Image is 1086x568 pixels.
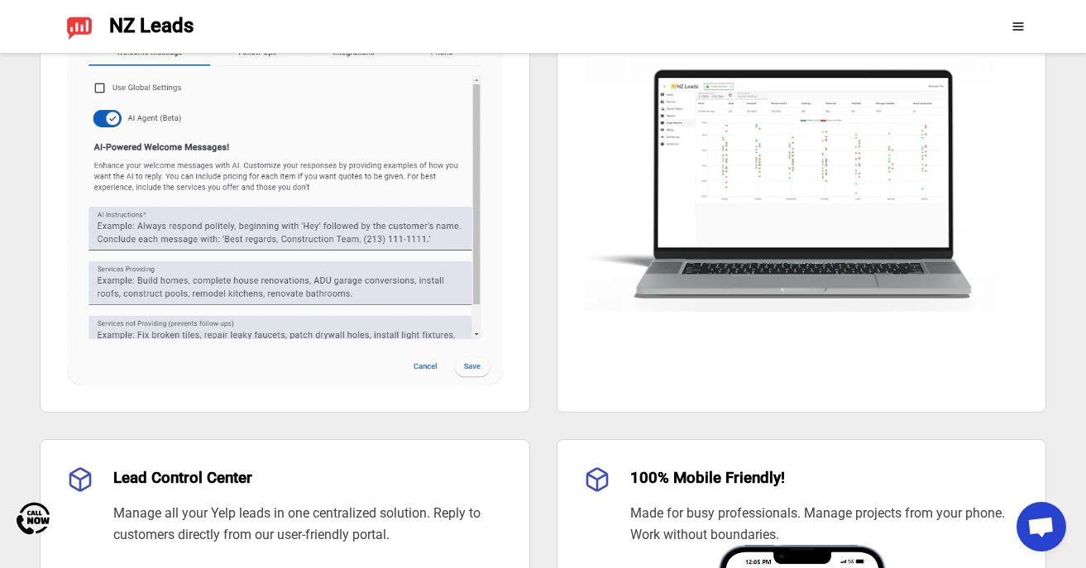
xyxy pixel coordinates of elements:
a: Open chat [1017,502,1066,551]
h3: 100% Mobile Friendly! [630,466,1020,489]
img: NZ Leads logo [66,13,93,40]
img: Performance Dashboard - Overview & Analysis [584,17,1020,311]
iframe: Sign in with Google Button [947,8,1000,45]
p: Made for busy professionals. Manage projects from your phone. Work without boundaries. [630,503,1020,545]
span: NZ Leads [109,15,194,38]
p: Manage all your Yelp leads in one centralized solution. Reply to customers directly from our user... [113,503,503,545]
h3: Lead Control Center [113,466,503,489]
img: Call Now [17,502,50,535]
